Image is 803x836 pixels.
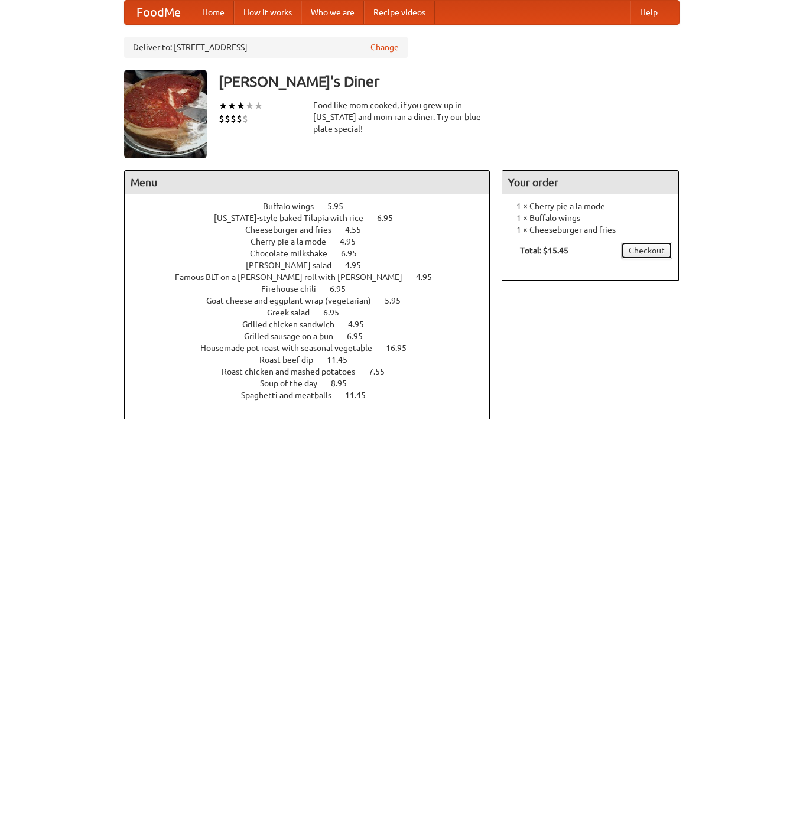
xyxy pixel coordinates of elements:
span: Buffalo wings [263,201,326,211]
a: Grilled chicken sandwich 4.95 [242,320,386,329]
span: Famous BLT on a [PERSON_NAME] roll with [PERSON_NAME] [175,272,414,282]
li: ★ [245,99,254,112]
a: Chocolate milkshake 6.95 [250,249,379,258]
span: 11.45 [327,355,359,365]
li: ★ [236,99,245,112]
li: $ [225,112,230,125]
img: angular.jpg [124,70,207,158]
a: Greek salad 6.95 [267,308,361,317]
span: 4.95 [345,261,373,270]
span: 16.95 [386,343,418,353]
a: Buffalo wings 5.95 [263,201,365,211]
a: How it works [234,1,301,24]
span: Cherry pie a la mode [251,237,338,246]
span: 6.95 [341,249,369,258]
li: ★ [219,99,227,112]
span: Chocolate milkshake [250,249,339,258]
span: Firehouse chili [261,284,328,294]
li: 1 × Cherry pie a la mode [508,200,672,212]
span: [US_STATE]-style baked Tilapia with rice [214,213,375,223]
a: Spaghetti and meatballs 11.45 [241,391,388,400]
a: [US_STATE]-style baked Tilapia with rice 6.95 [214,213,415,223]
span: Grilled chicken sandwich [242,320,346,329]
span: 8.95 [331,379,359,388]
span: [PERSON_NAME] salad [246,261,343,270]
a: Soup of the day 8.95 [260,379,369,388]
li: 1 × Buffalo wings [508,212,672,224]
li: ★ [254,99,263,112]
a: Goat cheese and eggplant wrap (vegetarian) 5.95 [206,296,422,305]
a: Housemade pot roast with seasonal vegetable 16.95 [200,343,428,353]
span: Housemade pot roast with seasonal vegetable [200,343,384,353]
li: 1 × Cheeseburger and fries [508,224,672,236]
b: Total: $15.45 [520,246,568,255]
li: $ [236,112,242,125]
span: 4.95 [348,320,376,329]
a: Cheeseburger and fries 4.55 [245,225,383,235]
li: $ [219,112,225,125]
a: Roast beef dip 11.45 [259,355,369,365]
span: Spaghetti and meatballs [241,391,343,400]
span: 5.95 [385,296,412,305]
span: 7.55 [369,367,396,376]
a: FoodMe [125,1,193,24]
span: 6.95 [330,284,357,294]
span: 11.45 [345,391,378,400]
a: Firehouse chili 6.95 [261,284,368,294]
li: ★ [227,99,236,112]
h4: Menu [125,171,490,194]
span: 6.95 [323,308,351,317]
span: Roast beef dip [259,355,325,365]
a: Cherry pie a la mode 4.95 [251,237,378,246]
a: [PERSON_NAME] salad 4.95 [246,261,383,270]
a: Recipe videos [364,1,435,24]
a: Help [630,1,667,24]
span: 5.95 [327,201,355,211]
span: 4.55 [345,225,373,235]
a: Grilled sausage on a bun 6.95 [244,331,385,341]
span: Soup of the day [260,379,329,388]
a: Famous BLT on a [PERSON_NAME] roll with [PERSON_NAME] 4.95 [175,272,454,282]
a: Roast chicken and mashed potatoes 7.55 [222,367,407,376]
a: Change [370,41,399,53]
a: Home [193,1,234,24]
span: 4.95 [416,272,444,282]
li: $ [230,112,236,125]
h4: Your order [502,171,678,194]
span: 6.95 [347,331,375,341]
span: Greek salad [267,308,321,317]
span: Cheeseburger and fries [245,225,343,235]
span: Roast chicken and mashed potatoes [222,367,367,376]
span: 6.95 [377,213,405,223]
li: $ [242,112,248,125]
a: Who we are [301,1,364,24]
h3: [PERSON_NAME]'s Diner [219,70,680,93]
div: Food like mom cooked, if you grew up in [US_STATE] and mom ran a diner. Try our blue plate special! [313,99,490,135]
div: Deliver to: [STREET_ADDRESS] [124,37,408,58]
span: Goat cheese and eggplant wrap (vegetarian) [206,296,383,305]
span: 4.95 [340,237,368,246]
span: Grilled sausage on a bun [244,331,345,341]
a: Checkout [621,242,672,259]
